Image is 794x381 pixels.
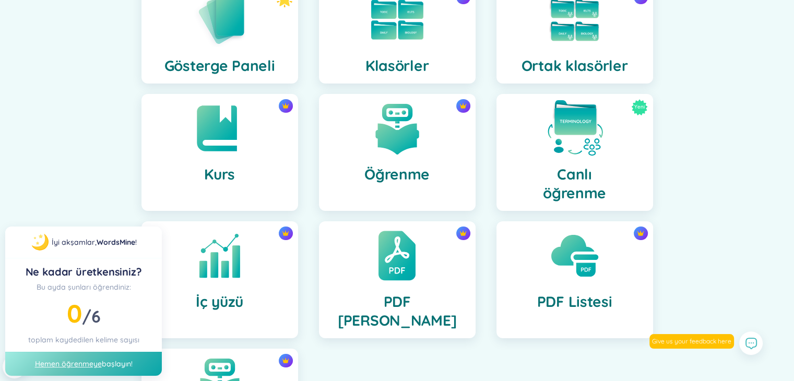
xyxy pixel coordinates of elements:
font: İyi akşamlar [52,237,95,247]
img: taç simgesi [282,230,289,237]
font: toplam kaydedilen kelime sayısı [28,335,139,344]
font: PDF Listesi [537,292,612,311]
font: , [95,237,97,247]
font: PDF [PERSON_NAME] [338,292,456,329]
font: öğrenme [543,184,606,202]
a: taç simgesiPDF Listesi [486,221,663,338]
font: Kurs [204,165,235,183]
img: taç simgesi [459,230,467,237]
font: / [82,306,91,327]
font: Ortak klasörler [522,56,628,75]
font: İç yüzü [196,292,243,311]
font: başlayın [102,359,131,368]
a: taç simgesiİç yüzü [131,221,309,338]
font: Canlı [557,165,592,183]
font: Klasörler [365,56,429,75]
font: Yeni [634,103,645,110]
font: 0 [67,297,82,329]
a: Hemen öğrenmeye [35,359,102,368]
img: taç simgesi [459,102,467,110]
a: taç simgesiÖğrenme [309,94,486,211]
img: taç simgesi [282,102,289,110]
font: ! [131,359,133,368]
a: WordsMine [97,237,135,247]
font: ! [135,237,137,247]
font: Bu ayda şunları öğrendiniz: [37,282,131,292]
font: 6 [91,306,101,327]
a: YeniCanlıöğrenme [486,94,663,211]
font: Gösterge Paneli [164,56,275,75]
font: Öğrenme [364,165,430,183]
a: taç simgesiKurs [131,94,309,211]
img: taç simgesi [637,230,644,237]
font: Ne kadar üretkensiniz? [26,265,142,278]
a: taç simgesiPDF [PERSON_NAME] [309,221,486,338]
img: taç simgesi [282,357,289,364]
